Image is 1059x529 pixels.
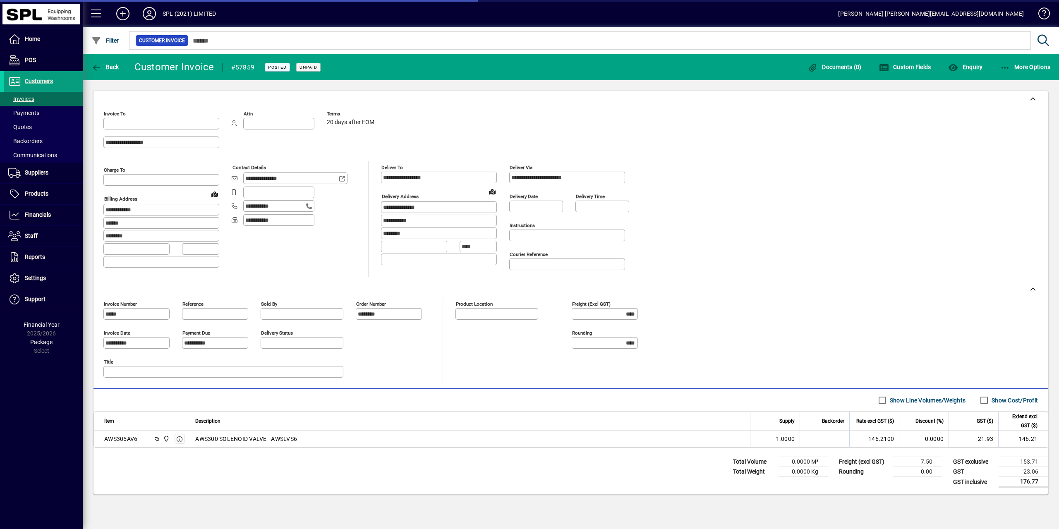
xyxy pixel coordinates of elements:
button: Filter [89,33,121,48]
a: View on map [208,187,221,201]
div: #57859 [231,61,255,74]
span: Quotes [8,124,32,130]
mat-label: Deliver To [381,165,403,170]
a: Financials [4,205,83,225]
td: Rounding [835,467,893,477]
span: AWS300 SOLENOID VALVE - AWSLVS6 [195,435,297,443]
a: Settings [4,268,83,289]
td: 0.0000 Kg [779,467,828,477]
span: Terms [327,111,376,117]
td: GST [949,467,999,477]
a: Invoices [4,92,83,106]
label: Show Line Volumes/Weights [888,396,966,405]
td: 176.77 [999,477,1048,487]
span: Customers [25,78,53,84]
span: 1.0000 [776,435,795,443]
mat-label: Invoice number [104,301,137,307]
td: Freight (excl GST) [835,457,893,467]
span: 20 days after EOM [327,119,374,126]
mat-label: Charge To [104,167,125,173]
td: GST inclusive [949,477,999,487]
span: Documents (0) [808,64,862,70]
span: Item [104,416,114,426]
span: SPL (2021) Limited [161,434,170,443]
span: Unpaid [299,65,317,70]
span: Description [195,416,220,426]
mat-label: Invoice date [104,330,130,336]
span: Filter [91,37,119,44]
span: Invoices [8,96,34,102]
mat-label: Reference [182,301,204,307]
span: Payments [8,110,39,116]
span: Backorder [822,416,844,426]
td: Total Volume [729,457,779,467]
span: Package [30,339,53,345]
app-page-header-button: Back [83,60,128,74]
a: Products [4,184,83,204]
span: Discount (%) [915,416,944,426]
span: Financials [25,211,51,218]
mat-label: Title [104,359,113,365]
span: Products [25,190,48,197]
mat-label: Invoice To [104,111,126,117]
span: Communications [8,152,57,158]
mat-label: Order number [356,301,386,307]
td: 21.93 [949,431,998,447]
a: Support [4,289,83,310]
span: Customer Invoice [139,36,185,45]
mat-label: Delivery status [261,330,293,336]
div: SPL (2021) LIMITED [163,7,216,20]
span: Posted [268,65,287,70]
mat-label: Delivery date [510,194,538,199]
td: 0.0000 M³ [779,457,828,467]
mat-label: Attn [244,111,253,117]
button: Back [89,60,121,74]
td: 23.06 [999,467,1048,477]
button: Enquiry [946,60,985,74]
mat-label: Payment due [182,330,210,336]
div: 146.2100 [855,435,894,443]
span: Custom Fields [879,64,931,70]
span: Backorders [8,138,43,144]
td: 0.00 [893,467,942,477]
span: Settings [25,275,46,281]
span: More Options [1000,64,1051,70]
button: Add [110,6,136,21]
span: Support [25,296,46,302]
mat-label: Instructions [510,223,535,228]
td: Total Weight [729,467,779,477]
a: Reports [4,247,83,268]
a: Staff [4,226,83,247]
span: Reports [25,254,45,260]
span: Rate excl GST ($) [856,416,894,426]
a: Backorders [4,134,83,148]
mat-label: Rounding [572,330,592,336]
button: Custom Fields [877,60,933,74]
mat-label: Delivery time [576,194,605,199]
span: Staff [25,232,38,239]
label: Show Cost/Profit [990,396,1038,405]
span: Suppliers [25,169,48,176]
span: GST ($) [977,416,993,426]
button: Profile [136,6,163,21]
mat-label: Freight (excl GST) [572,301,611,307]
mat-label: Deliver via [510,165,532,170]
a: POS [4,50,83,71]
td: 153.71 [999,457,1048,467]
td: 146.21 [998,431,1048,447]
mat-label: Sold by [261,301,277,307]
a: View on map [486,185,499,198]
td: 0.0000 [899,431,949,447]
a: Home [4,29,83,50]
span: Home [25,36,40,42]
button: More Options [998,60,1053,74]
div: AWS305AV6 [104,435,137,443]
div: Customer Invoice [134,60,214,74]
a: Suppliers [4,163,83,183]
span: Supply [779,416,795,426]
div: [PERSON_NAME] [PERSON_NAME][EMAIL_ADDRESS][DOMAIN_NAME] [838,7,1024,20]
span: Extend excl GST ($) [1004,412,1037,430]
a: Communications [4,148,83,162]
mat-label: Courier Reference [510,251,548,257]
a: Knowledge Base [1032,2,1049,29]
